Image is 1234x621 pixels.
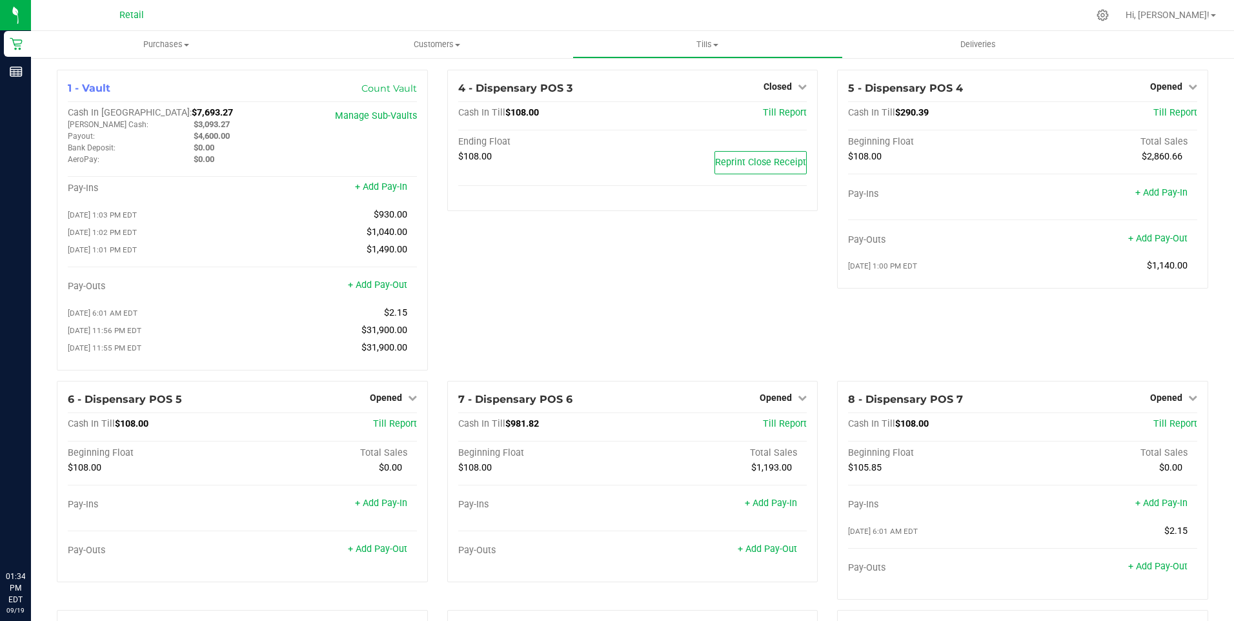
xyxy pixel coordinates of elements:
span: Reprint Close Receipt [715,157,806,168]
div: Total Sales [632,447,807,459]
a: + Add Pay-In [355,181,407,192]
div: Total Sales [1023,447,1197,459]
a: + Add Pay-Out [348,544,407,555]
span: $0.00 [194,143,214,152]
span: 5 - Dispensary POS 4 [848,82,963,94]
span: $1,040.00 [367,227,407,238]
span: Purchases [31,39,301,50]
span: $105.85 [848,462,882,473]
a: Purchases [31,31,301,58]
span: 6 - Dispensary POS 5 [68,393,182,405]
a: + Add Pay-Out [738,544,797,555]
a: Customers [301,31,572,58]
a: Deliveries [843,31,1113,58]
div: Ending Float [458,136,632,148]
p: 01:34 PM EDT [6,571,25,606]
a: + Add Pay-In [1135,187,1188,198]
a: Till Report [763,418,807,429]
span: [DATE] 1:00 PM EDT [848,261,917,270]
a: + Add Pay-Out [348,280,407,290]
iframe: Resource center unread badge [38,516,54,531]
span: $1,140.00 [1147,260,1188,271]
span: 1 - Vault [68,82,110,94]
a: + Add Pay-Out [1128,561,1188,572]
span: $108.00 [505,107,539,118]
span: $1,193.00 [751,462,792,473]
a: Till Report [373,418,417,429]
div: Pay-Outs [458,545,632,556]
span: $108.00 [115,418,148,429]
a: + Add Pay-In [355,498,407,509]
div: Pay-Outs [68,281,242,292]
span: Opened [760,392,792,403]
span: $0.00 [1159,462,1182,473]
a: Manage Sub-Vaults [335,110,417,121]
span: $2,860.66 [1142,151,1182,162]
span: [DATE] 1:01 PM EDT [68,245,137,254]
span: Tills [573,39,842,50]
div: Pay-Ins [68,183,242,194]
div: Beginning Float [848,136,1022,148]
span: $2.15 [384,307,407,318]
span: Cash In Till [848,418,895,429]
span: $108.00 [848,151,882,162]
span: $108.00 [68,462,101,473]
iframe: Resource center [13,518,52,556]
div: Beginning Float [848,447,1022,459]
span: 7 - Dispensary POS 6 [458,393,572,405]
span: Cash In [GEOGRAPHIC_DATA]: [68,107,192,118]
div: Total Sales [1023,136,1197,148]
span: Cash In Till [458,418,505,429]
span: [DATE] 6:01 AM EDT [68,309,137,318]
span: [DATE] 11:56 PM EDT [68,326,141,335]
span: Bank Deposit: [68,143,116,152]
span: [DATE] 6:01 AM EDT [848,527,918,536]
a: + Add Pay-In [745,498,797,509]
span: $7,693.27 [192,107,233,118]
div: Pay-Outs [848,562,1022,574]
a: + Add Pay-In [1135,498,1188,509]
span: Opened [370,392,402,403]
span: $108.00 [458,462,492,473]
div: Beginning Float [68,447,242,459]
inline-svg: Retail [10,37,23,50]
a: Till Report [1153,418,1197,429]
span: $0.00 [194,154,214,164]
span: Payout: [68,132,95,141]
span: Deliveries [943,39,1013,50]
span: $2.15 [1164,525,1188,536]
span: [DATE] 1:02 PM EDT [68,228,137,237]
span: $4,600.00 [194,131,230,141]
button: Reprint Close Receipt [714,151,807,174]
span: $31,900.00 [361,342,407,353]
span: Retail [119,10,144,21]
div: Pay-Ins [848,188,1022,200]
p: 09/19 [6,606,25,615]
a: Till Report [1153,107,1197,118]
span: $31,900.00 [361,325,407,336]
a: + Add Pay-Out [1128,233,1188,244]
span: $0.00 [379,462,402,473]
span: Cash In Till [458,107,505,118]
span: 4 - Dispensary POS 3 [458,82,572,94]
span: Customers [302,39,571,50]
a: Till Report [763,107,807,118]
span: $108.00 [895,418,929,429]
div: Pay-Ins [68,499,242,511]
span: [DATE] 1:03 PM EDT [68,210,137,219]
span: Closed [764,81,792,92]
span: [PERSON_NAME] Cash: [68,120,148,129]
div: Beginning Float [458,447,632,459]
inline-svg: Reports [10,65,23,78]
span: $108.00 [458,151,492,162]
span: 8 - Dispensary POS 7 [848,393,963,405]
div: Manage settings [1095,9,1111,21]
div: Pay-Ins [848,499,1022,511]
span: Cash In Till [848,107,895,118]
span: $3,093.27 [194,119,230,129]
